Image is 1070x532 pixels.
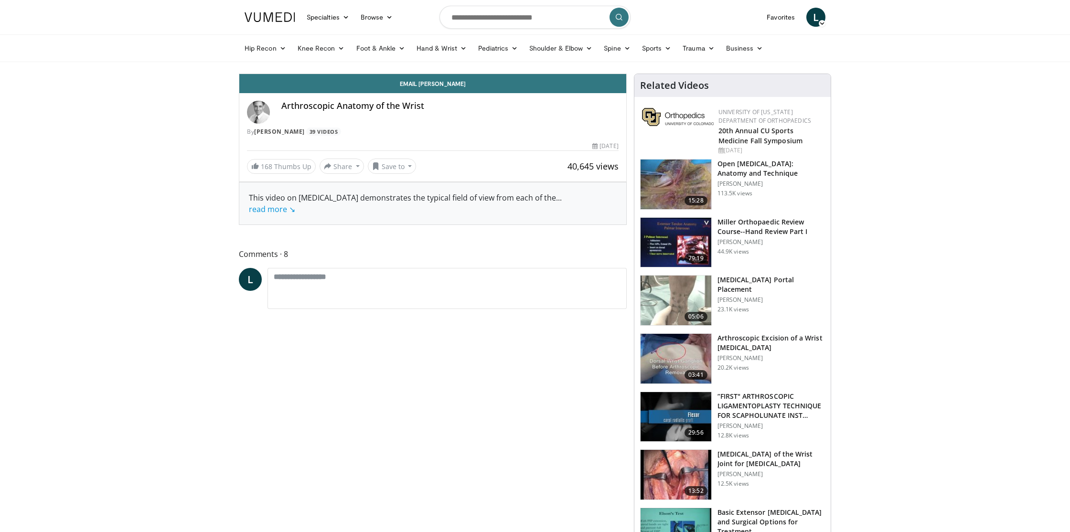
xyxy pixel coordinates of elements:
[245,12,295,22] img: VuMedi Logo
[761,8,801,27] a: Favorites
[717,238,825,246] p: [PERSON_NAME]
[239,74,626,93] a: Email [PERSON_NAME]
[254,128,305,136] a: [PERSON_NAME]
[640,392,825,442] a: 29:56 “FIRST" ARTHROSCOPIC LIGAMENTOPLASTY TECHNIQUE FOR SCAPHOLUNATE INST… [PERSON_NAME] 12.8K v...
[717,432,749,439] p: 12.8K views
[239,248,627,260] span: Comments 8
[717,354,825,362] p: [PERSON_NAME]
[636,39,677,58] a: Sports
[685,312,707,321] span: 05:06
[717,470,825,478] p: [PERSON_NAME]
[641,392,711,442] img: 675gDJEg-ZBXulSX5hMDoxOjB1O5lLKx_1.150x105_q85_crop-smart_upscale.jpg
[640,275,825,326] a: 05:06 [MEDICAL_DATA] Portal Placement [PERSON_NAME] 23.1K views
[718,108,811,125] a: University of [US_STATE] Department of Orthopaedics
[640,333,825,384] a: 03:41 Arthroscopic Excision of a Wrist [MEDICAL_DATA] [PERSON_NAME] 20.2K views
[717,392,825,420] h3: “FIRST" ARTHROSCOPIC LIGAMENTOPLASTY TECHNIQUE FOR SCAPHOLUNATE INST…
[641,218,711,267] img: miller_1.png.150x105_q85_crop-smart_upscale.jpg
[247,101,270,124] img: Avatar
[677,39,720,58] a: Trauma
[306,128,341,136] a: 39 Videos
[355,8,399,27] a: Browse
[642,108,714,126] img: 355603a8-37da-49b6-856f-e00d7e9307d3.png.150x105_q85_autocrop_double_scale_upscale_version-0.2.png
[641,160,711,209] img: Bindra_-_open_carpal_tunnel_2.png.150x105_q85_crop-smart_upscale.jpg
[301,8,355,27] a: Specialties
[567,160,619,172] span: 40,645 views
[281,101,619,111] h4: Arthroscopic Anatomy of the Wrist
[806,8,825,27] a: L
[717,190,752,197] p: 113.5K views
[685,428,707,437] span: 29:56
[247,128,619,136] div: By
[717,217,825,236] h3: Miller Orthopaedic Review Course--Hand Review Part I
[249,192,617,215] div: This video on [MEDICAL_DATA] demonstrates the typical field of view from each of the
[439,6,631,29] input: Search topics, interventions
[368,159,417,174] button: Save to
[249,204,295,214] a: read more ↘
[717,296,825,304] p: [PERSON_NAME]
[717,306,749,313] p: 23.1K views
[641,450,711,500] img: 9b0b7984-32f6-49da-b760-1bd0a2d3b3e3.150x105_q85_crop-smart_upscale.jpg
[717,422,825,430] p: [PERSON_NAME]
[717,480,749,488] p: 12.5K views
[524,39,598,58] a: Shoulder & Elbow
[717,159,825,178] h3: Open [MEDICAL_DATA]: Anatomy and Technique
[598,39,636,58] a: Spine
[717,180,825,188] p: [PERSON_NAME]
[640,159,825,210] a: 15:28 Open [MEDICAL_DATA]: Anatomy and Technique [PERSON_NAME] 113.5K views
[717,248,749,255] p: 44.9K views
[320,159,364,174] button: Share
[592,142,618,150] div: [DATE]
[351,39,411,58] a: Foot & Ankle
[411,39,472,58] a: Hand & Wrist
[685,370,707,380] span: 03:41
[720,39,769,58] a: Business
[641,276,711,325] img: 1c0b2465-3245-4269-8a98-0e17c59c28a9.150x105_q85_crop-smart_upscale.jpg
[641,334,711,383] img: 9162_3.png.150x105_q85_crop-smart_upscale.jpg
[640,217,825,268] a: 79:19 Miller Orthopaedic Review Course--Hand Review Part I [PERSON_NAME] 44.9K views
[718,126,802,145] a: 20th Annual CU Sports Medicine Fall Symposium
[685,486,707,496] span: 13:52
[717,449,825,468] h3: [MEDICAL_DATA] of the Wrist Joint for [MEDICAL_DATA]
[685,196,707,205] span: 15:28
[239,268,262,291] a: L
[717,364,749,372] p: 20.2K views
[718,146,823,155] div: [DATE]
[261,162,272,171] span: 168
[717,333,825,352] h3: Arthroscopic Excision of a Wrist [MEDICAL_DATA]
[717,275,825,294] h3: [MEDICAL_DATA] Portal Placement
[292,39,351,58] a: Knee Recon
[239,39,292,58] a: Hip Recon
[685,254,707,263] span: 79:19
[247,159,316,174] a: 168 Thumbs Up
[640,80,709,91] h4: Related Videos
[640,449,825,500] a: 13:52 [MEDICAL_DATA] of the Wrist Joint for [MEDICAL_DATA] [PERSON_NAME] 12.5K views
[472,39,524,58] a: Pediatrics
